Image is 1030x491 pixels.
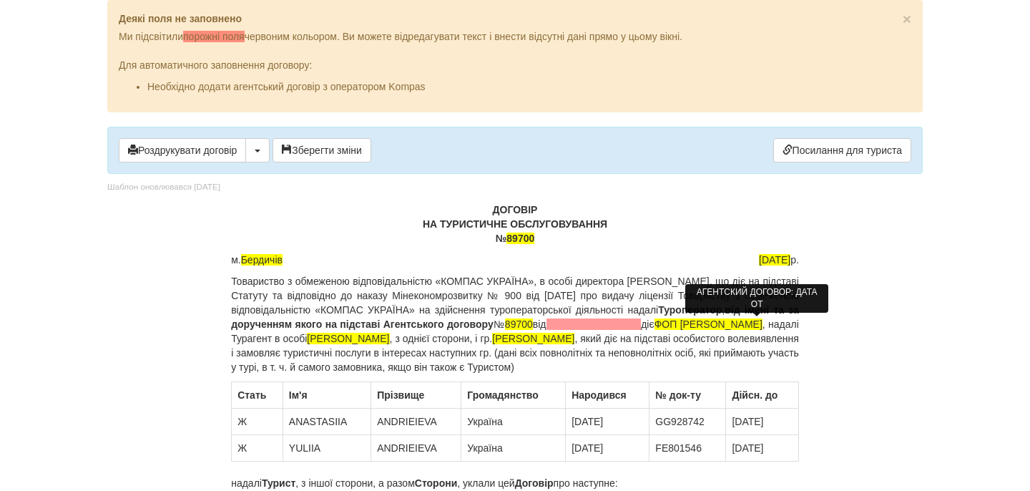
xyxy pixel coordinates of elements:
td: Україна [461,435,566,462]
span: [PERSON_NAME] [307,333,389,344]
span: порожні поля [183,31,245,42]
th: Прiзвище [371,382,461,409]
p: Деякі поля не заповнено [119,11,911,26]
li: Необхідно додати агентський договір з оператором Kompas [147,79,911,94]
td: [DATE] [566,435,649,462]
span: 89700 [506,233,534,244]
span: × [903,11,911,27]
span: 89700 [505,319,533,330]
p: Товариство з обмеженою відповідальністю «КОМПАС УКРАЇНА», в особі директора [PERSON_NAME], що діє... [231,274,799,374]
th: Народився [566,382,649,409]
td: FE801546 [649,435,726,462]
p: Ми підсвітили червоним кольором. Ви можете відредагувати текст і внести відсутні дані прямо у цьо... [119,29,911,44]
span: [DATE] [759,254,790,266]
td: [DATE] [726,435,798,462]
span: [PERSON_NAME] [492,333,574,344]
td: ANASTASIIA [283,409,371,435]
b: Сторони [415,477,458,489]
div: АГЕНТСКИЙ ДОГОВОР: ДАТА ОТ [685,284,828,313]
td: YULIIA [283,435,371,462]
p: ДОГОВІР НА ТУРИСТИЧНЕ ОБСЛУГОВУВАННЯ № [231,203,799,245]
td: GG928742 [649,409,726,435]
button: Зберегти зміни [273,138,371,162]
td: Ж [232,409,283,435]
span: р. [759,253,799,267]
span: м. [231,253,283,267]
b: Договір [515,477,554,489]
button: Роздрукувати договір [119,138,246,162]
td: [DATE] [726,409,798,435]
a: Посилання для туриста [773,138,911,162]
span: ФОП [PERSON_NAME] [654,319,762,330]
th: Ім'я [283,382,371,409]
b: Турист [262,477,295,489]
div: Для автоматичного заповнення договору: [119,44,911,94]
button: Close [903,11,911,26]
td: ANDRIEIEVA [371,409,461,435]
th: Стать [232,382,283,409]
b: Туроператор [658,304,722,316]
th: Громадянство [461,382,566,409]
span: Бердичів [241,254,283,266]
td: Україна [461,409,566,435]
td: Ж [232,435,283,462]
div: Шаблон оновлювався [DATE] [107,181,220,193]
th: Дійсн. до [726,382,798,409]
td: [DATE] [566,409,649,435]
p: надалі , з іншої сторони, а разом , уклали цей про наступне: [231,476,799,490]
th: № док-ту [649,382,726,409]
td: ANDRIEIEVA [371,435,461,462]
